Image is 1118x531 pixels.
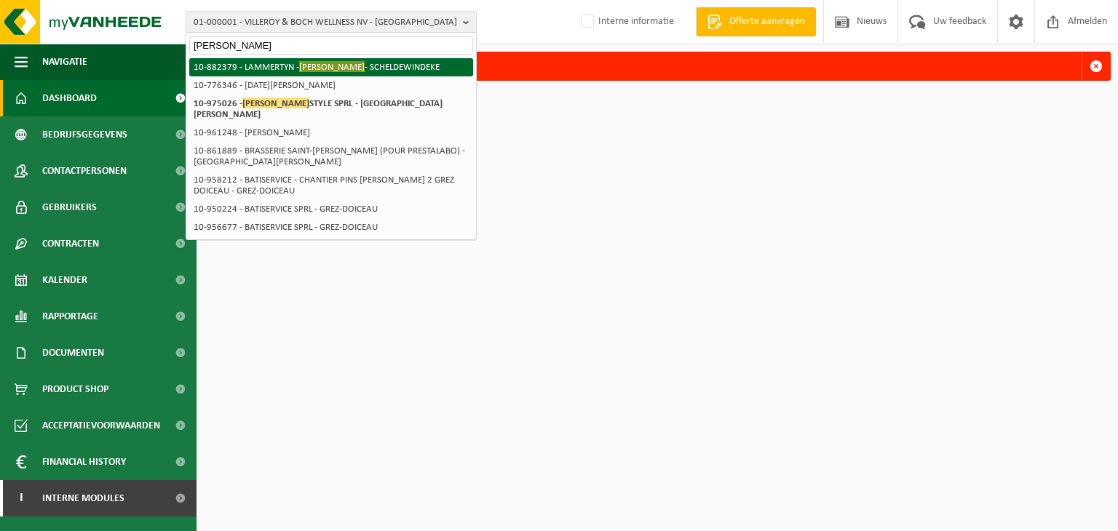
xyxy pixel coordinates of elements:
li: 10-956677 - BATISERVICE SPRL - GREZ-DOICEAU [189,218,473,236]
span: Interne modules [42,480,124,516]
span: Financial History [42,444,126,480]
span: Acceptatievoorwaarden [42,407,160,444]
span: Documenten [42,335,104,371]
span: [PERSON_NAME] [242,97,309,108]
span: Contracten [42,225,99,262]
span: [PERSON_NAME] [299,61,365,72]
li: 10-950224 - BATISERVICE SPRL - GREZ-DOICEAU [189,200,473,218]
span: Navigatie [42,44,87,80]
span: Bedrijfsgegevens [42,116,127,153]
li: 10-776346 - [DATE][PERSON_NAME] [189,76,473,95]
label: Interne informatie [578,11,674,33]
li: 10-958212 - BATISERVICE - CHANTIER PINS [PERSON_NAME] 2 GREZ DOICEAU - GREZ-DOICEAU [189,171,473,200]
li: 10-861889 - BRASSERIE SAINT-[PERSON_NAME] (POUR PRESTALABO) - [GEOGRAPHIC_DATA][PERSON_NAME] [189,142,473,171]
span: Rapportage [42,298,98,335]
span: Product Shop [42,371,108,407]
span: Offerte aanvragen [726,15,809,29]
span: Gebruikers [42,189,97,225]
input: Zoeken naar gekoppelde vestigingen [189,36,473,55]
a: Offerte aanvragen [696,7,816,36]
li: 10-882379 - LAMMERTYN - - SCHELDEWINDEKE [189,58,473,76]
div: Deze party bestaat niet [231,52,1082,80]
span: Contactpersonen [42,153,127,189]
button: 01-000001 - VILLEROY & BOCH WELLNESS NV - [GEOGRAPHIC_DATA] [186,11,477,33]
span: 01-000001 - VILLEROY & BOCH WELLNESS NV - [GEOGRAPHIC_DATA] [194,12,457,33]
span: Dashboard [42,80,97,116]
li: 10-961248 - [PERSON_NAME] [189,124,473,142]
span: I [15,480,28,516]
span: Kalender [42,262,87,298]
